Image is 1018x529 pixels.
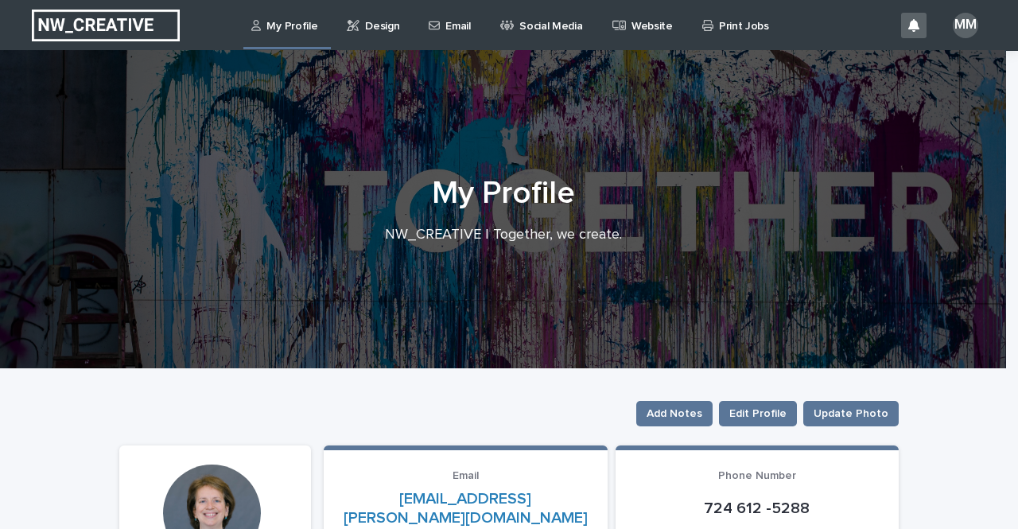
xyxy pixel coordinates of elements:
[32,10,180,41] img: EUIbKjtiSNGbmbK7PdmN
[636,401,713,426] button: Add Notes
[114,174,893,212] h1: My Profile
[719,401,797,426] button: Edit Profile
[729,406,787,422] span: Edit Profile
[803,401,899,426] button: Update Photo
[647,406,702,422] span: Add Notes
[453,470,479,481] span: Email
[718,470,796,481] span: Phone Number
[704,500,810,516] a: 724 612 -5288
[953,13,978,38] div: MM
[185,227,822,244] p: NW_CREATIVE | Together, we create.
[344,491,588,526] a: [EMAIL_ADDRESS][PERSON_NAME][DOMAIN_NAME]
[814,406,888,422] span: Update Photo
